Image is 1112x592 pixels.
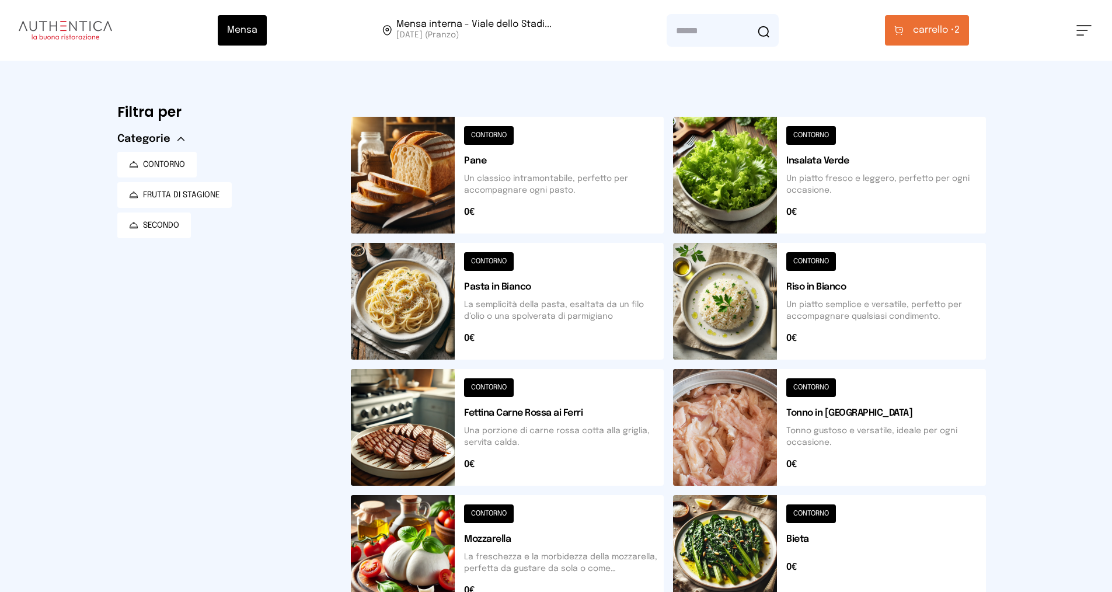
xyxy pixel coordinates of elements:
[885,15,969,46] button: carrello •2
[913,23,960,37] span: 2
[913,23,954,37] span: carrello •
[19,21,112,40] img: logo.8f33a47.png
[117,182,232,208] button: FRUTTA DI STAGIONE
[143,189,220,201] span: FRUTTA DI STAGIONE
[218,15,267,46] button: Mensa
[396,29,552,41] span: [DATE] (Pranzo)
[143,220,179,231] span: SECONDO
[117,131,170,147] span: Categorie
[117,103,332,121] h6: Filtra per
[396,20,552,41] span: Viale dello Stadio, 77, 05100 Terni TR, Italia
[117,213,191,238] button: SECONDO
[143,159,185,170] span: CONTORNO
[117,131,184,147] button: Categorie
[117,152,197,177] button: CONTORNO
